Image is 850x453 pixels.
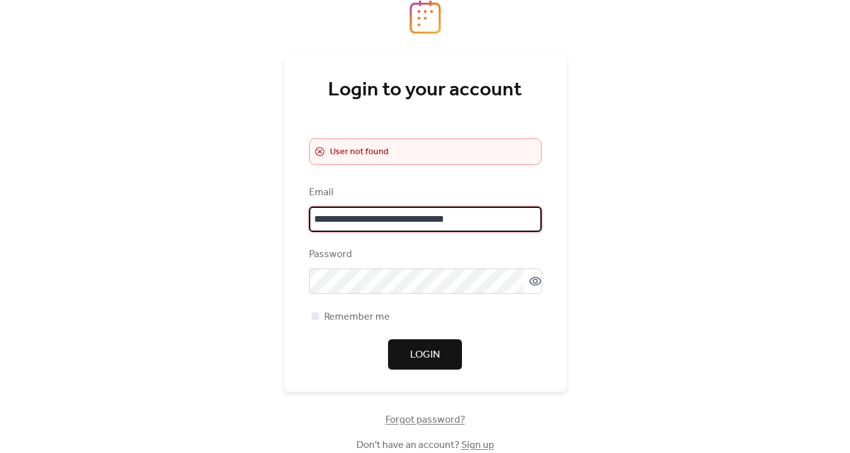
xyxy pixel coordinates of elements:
[386,413,465,428] span: Forgot password?
[356,438,494,453] span: Don't have an account?
[309,247,539,262] div: Password
[410,347,440,363] span: Login
[388,339,462,370] button: Login
[309,185,539,200] div: Email
[330,145,389,160] span: User not found
[324,310,390,325] span: Remember me
[309,78,542,103] div: Login to your account
[386,416,465,423] a: Forgot password?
